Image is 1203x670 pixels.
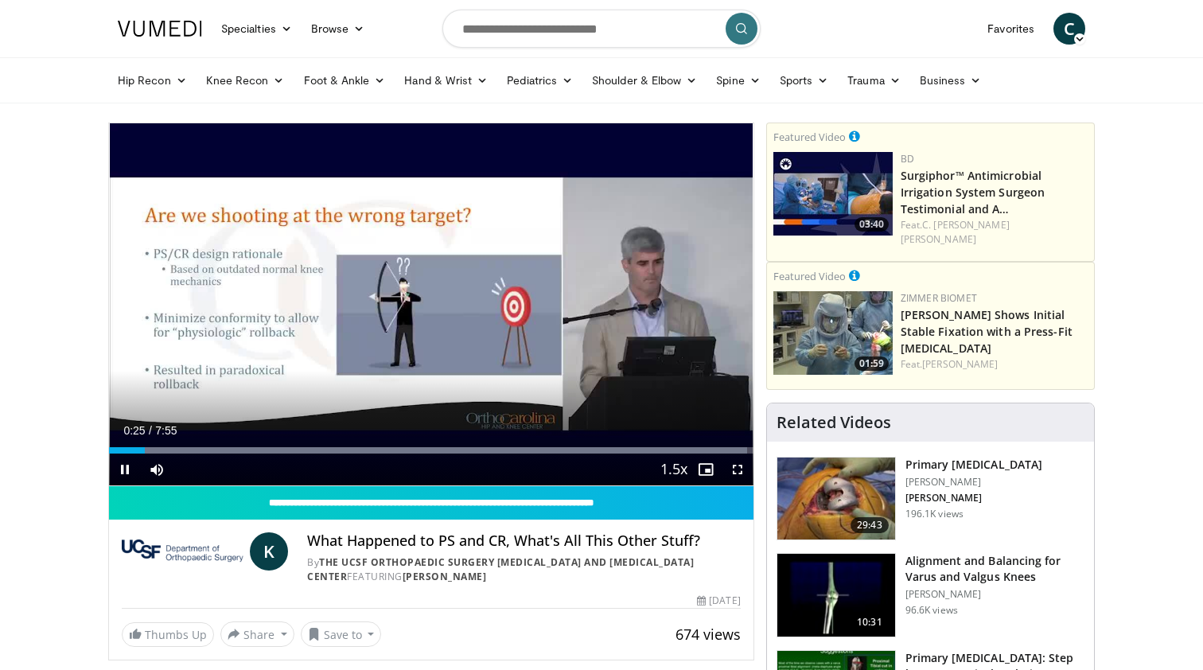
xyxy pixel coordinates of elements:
[149,424,152,437] span: /
[307,532,740,550] h4: What Happened to PS and CR, What's All This Other Stuff?
[773,269,846,283] small: Featured Video
[212,13,302,45] a: Specialties
[777,554,895,637] img: 38523_0000_3.png.150x105_q85_crop-smart_upscale.jpg
[697,594,740,608] div: [DATE]
[851,614,889,630] span: 10:31
[777,553,1084,637] a: 10:31 Alignment and Balancing for Varus and Valgus Knees [PERSON_NAME] 96.6K views
[838,64,910,96] a: Trauma
[109,123,753,486] video-js: Video Player
[905,457,1042,473] h3: Primary [MEDICAL_DATA]
[901,218,1088,247] div: Feat.
[395,64,497,96] a: Hand & Wrist
[197,64,294,96] a: Knee Recon
[690,454,722,485] button: Enable picture-in-picture mode
[905,508,964,520] p: 196.1K views
[123,424,145,437] span: 0:25
[901,291,977,305] a: Zimmer Biomet
[905,604,958,617] p: 96.6K views
[855,356,889,371] span: 01:59
[442,10,761,48] input: Search topics, interventions
[905,476,1042,489] p: [PERSON_NAME]
[773,152,893,236] img: 70422da6-974a-44ac-bf9d-78c82a89d891.150x105_q85_crop-smart_upscale.jpg
[122,532,243,571] img: The UCSF Orthopaedic Surgery Arthritis and Joint Replacement Center
[118,21,202,37] img: VuMedi Logo
[905,492,1042,504] p: [PERSON_NAME]
[910,64,991,96] a: Business
[307,555,740,584] div: By FEATURING
[497,64,582,96] a: Pediatrics
[220,621,294,647] button: Share
[301,621,382,647] button: Save to
[901,218,1010,246] a: C. [PERSON_NAME] [PERSON_NAME]
[250,532,288,571] a: K
[773,152,893,236] a: 03:40
[770,64,839,96] a: Sports
[851,517,889,533] span: 29:43
[582,64,707,96] a: Shoulder & Elbow
[141,454,173,485] button: Mute
[307,555,694,583] a: The UCSF Orthopaedic Surgery [MEDICAL_DATA] and [MEDICAL_DATA] Center
[901,168,1045,216] a: Surgiphor™ Antimicrobial Irrigation System Surgeon Testimonial and A…
[658,454,690,485] button: Playback Rate
[109,447,753,454] div: Progress Bar
[722,454,753,485] button: Fullscreen
[901,307,1073,356] a: [PERSON_NAME] Shows Initial Stable Fixation with a Press-Fit [MEDICAL_DATA]
[978,13,1044,45] a: Favorites
[905,588,1084,601] p: [PERSON_NAME]
[707,64,769,96] a: Spine
[302,13,375,45] a: Browse
[773,130,846,144] small: Featured Video
[855,217,889,232] span: 03:40
[108,64,197,96] a: Hip Recon
[901,357,1088,372] div: Feat.
[901,152,914,166] a: BD
[773,291,893,375] a: 01:59
[922,357,998,371] a: [PERSON_NAME]
[675,625,741,644] span: 674 views
[905,553,1084,585] h3: Alignment and Balancing for Varus and Valgus Knees
[777,458,895,540] img: 297061_3.png.150x105_q85_crop-smart_upscale.jpg
[109,454,141,485] button: Pause
[1053,13,1085,45] a: C
[777,457,1084,541] a: 29:43 Primary [MEDICAL_DATA] [PERSON_NAME] [PERSON_NAME] 196.1K views
[122,622,214,647] a: Thumbs Up
[155,424,177,437] span: 7:55
[294,64,395,96] a: Foot & Ankle
[403,570,487,583] a: [PERSON_NAME]
[773,291,893,375] img: 6bc46ad6-b634-4876-a934-24d4e08d5fac.150x105_q85_crop-smart_upscale.jpg
[777,413,891,432] h4: Related Videos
